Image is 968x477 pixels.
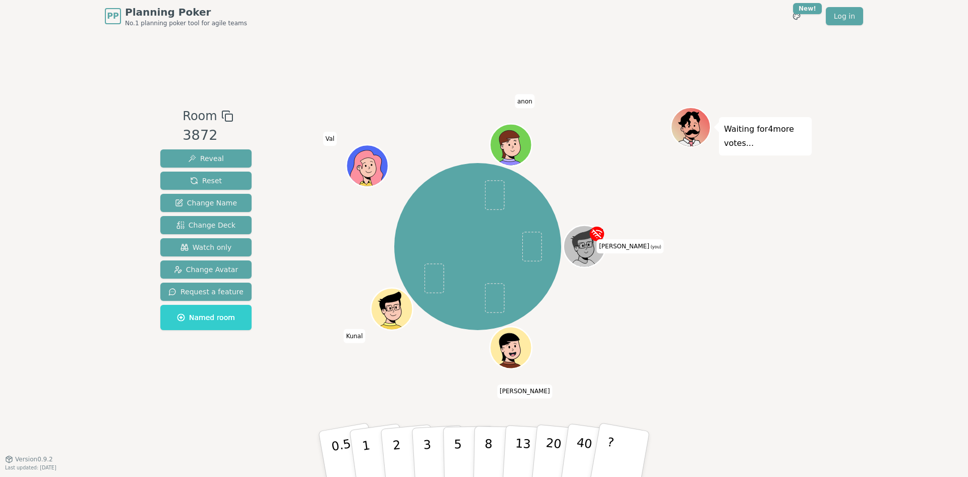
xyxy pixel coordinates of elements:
[724,122,807,150] p: Waiting for 4 more votes...
[793,3,822,14] div: New!
[180,242,232,252] span: Watch only
[323,132,337,146] span: Click to change your name
[5,465,56,470] span: Last updated: [DATE]
[788,7,806,25] button: New!
[160,260,252,279] button: Change Avatar
[160,216,252,234] button: Change Deck
[174,264,238,275] span: Change Avatar
[596,239,663,253] span: Click to change your name
[343,329,365,343] span: Click to change your name
[183,125,233,146] div: 3872
[183,107,217,125] span: Room
[160,172,252,190] button: Reset
[497,385,553,399] span: Click to change your name
[177,312,235,323] span: Named room
[176,220,235,230] span: Change Deck
[160,194,252,212] button: Change Name
[515,94,535,109] span: Click to change your name
[565,227,604,266] button: Click to change your avatar
[160,149,252,168] button: Reveal
[15,455,53,463] span: Version 0.9.2
[160,238,252,256] button: Watch only
[160,305,252,330] button: Named room
[107,10,118,22] span: PP
[168,287,244,297] span: Request a feature
[125,5,247,19] span: Planning Poker
[160,283,252,301] button: Request a feature
[125,19,247,27] span: No.1 planning poker tool for agile teams
[649,245,661,249] span: (you)
[175,198,237,208] span: Change Name
[105,5,247,27] a: PPPlanning PokerNo.1 planning poker tool for agile teams
[190,176,222,186] span: Reset
[5,455,53,463] button: Version0.9.2
[188,153,224,164] span: Reveal
[826,7,863,25] a: Log in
